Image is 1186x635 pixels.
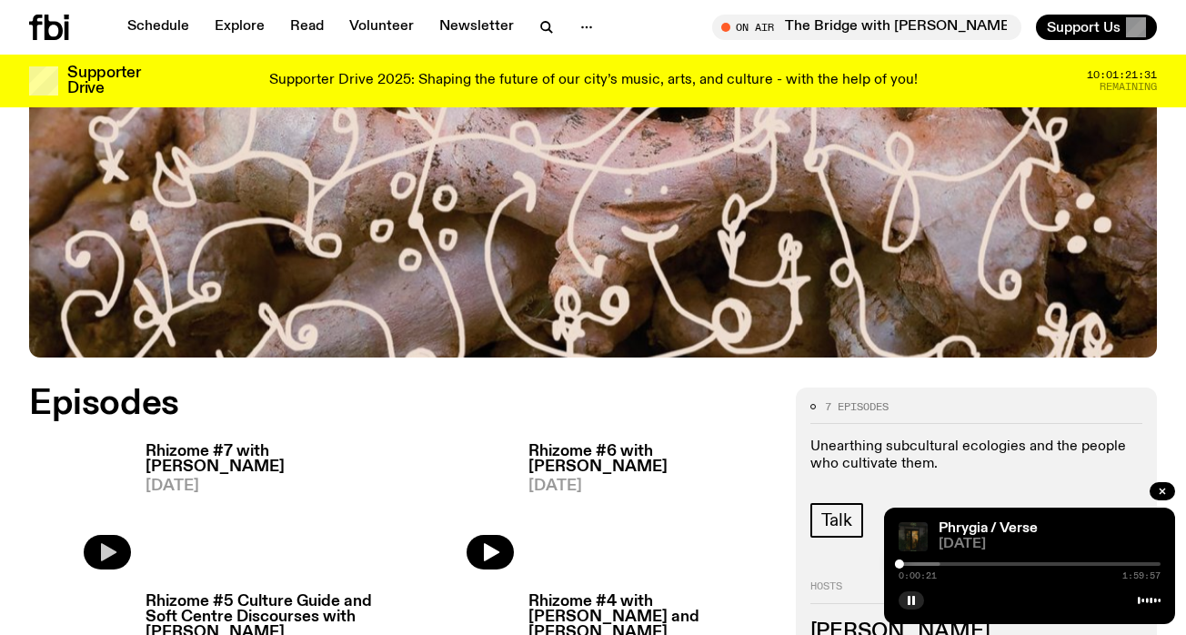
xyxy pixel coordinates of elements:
[1122,571,1161,580] span: 1:59:57
[338,15,425,40] a: Volunteer
[269,73,918,89] p: Supporter Drive 2025: Shaping the future of our city’s music, arts, and culture - with the help o...
[514,444,773,570] a: Rhizome #6 with [PERSON_NAME][DATE]
[528,444,773,475] h3: Rhizome #6 with [PERSON_NAME]
[810,503,863,538] a: Talk
[1100,82,1157,92] span: Remaining
[279,15,335,40] a: Read
[810,581,1142,603] h2: Hosts
[67,66,140,96] h3: Supporter Drive
[939,521,1038,536] a: Phrygia / Verse
[712,15,1021,40] button: On AirThe Bridge with [PERSON_NAME]
[1047,19,1121,35] span: Support Us
[204,15,276,40] a: Explore
[1087,70,1157,80] span: 10:01:21:31
[428,15,525,40] a: Newsletter
[146,479,390,494] span: [DATE]
[528,479,773,494] span: [DATE]
[821,510,852,530] span: Talk
[810,438,1142,473] p: Unearthing subcultural ecologies and the people who cultivate them.
[825,402,889,412] span: 7 episodes
[939,538,1161,551] span: [DATE]
[29,388,774,420] h2: Episodes
[899,571,937,580] span: 0:00:21
[1036,15,1157,40] button: Support Us
[131,444,390,570] a: Rhizome #7 with [PERSON_NAME][DATE]
[116,15,200,40] a: Schedule
[146,444,390,475] h3: Rhizome #7 with [PERSON_NAME]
